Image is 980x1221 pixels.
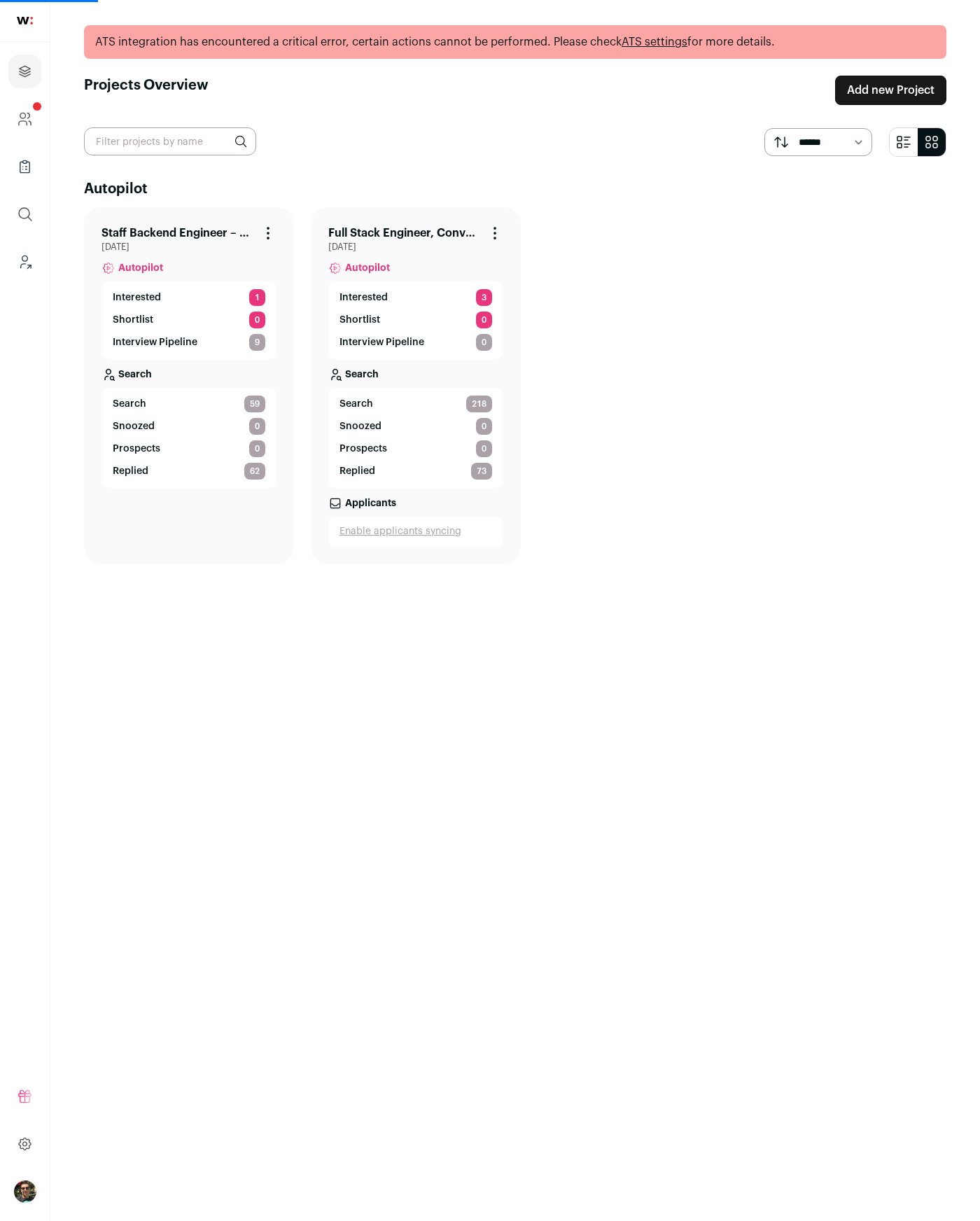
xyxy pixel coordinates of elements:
button: Project Actions [260,225,276,242]
a: Projects [8,55,41,88]
a: Add new Project [835,76,946,105]
img: 8429747-medium_jpg [14,1180,36,1203]
a: Interested 1 [113,289,265,306]
span: 59 [244,396,265,412]
img: wellfound-shorthand-0d5821cbd27db2630d0214b213865d53afaa358527fdda9d0ea32b1df1b89c2c.svg [17,17,33,25]
p: Interested [113,291,161,305]
a: Replied 62 [113,463,265,480]
span: 62 [244,463,265,480]
p: Prospects [113,442,160,456]
span: Autopilot [118,261,163,275]
a: Prospects 0 [113,440,265,457]
span: 0 [249,312,265,328]
a: Shortlist 0 [339,312,492,328]
a: Snoozed 0 [113,418,265,435]
p: Search [345,368,379,382]
a: Search 218 [339,396,492,412]
a: ATS settings [622,36,687,48]
button: Open dropdown [14,1180,36,1203]
a: Interview Pipeline 0 [339,334,492,351]
span: 1 [249,289,265,306]
span: Autopilot [345,261,390,275]
span: [DATE] [328,242,503,253]
a: Leads (Backoffice) [8,245,41,279]
span: 0 [249,418,265,435]
a: Autopilot [101,253,276,281]
span: 73 [471,463,492,480]
p: Shortlist [113,313,153,327]
button: Project Actions [486,225,503,242]
a: Applicants [328,488,503,516]
span: 0 [476,418,492,435]
a: Interview Pipeline 9 [113,334,265,351]
a: Search 59 [113,396,265,412]
span: 0 [249,440,265,457]
p: Prospects [339,442,387,456]
a: Search [101,359,276,387]
span: [DATE] [101,242,276,253]
span: 0 [476,440,492,457]
p: Interview Pipeline [113,335,197,349]
span: 9 [249,334,265,351]
p: Interview Pipeline [339,335,424,349]
a: Prospects 0 [339,440,492,457]
p: Shortlist [339,313,380,327]
a: Autopilot [328,253,503,281]
a: Interested 3 [339,289,492,306]
span: 218 [466,396,492,412]
p: Search [118,368,152,382]
span: 0 [476,334,492,351]
p: Snoozed [113,419,155,433]
a: Shortlist 0 [113,312,265,328]
span: Search [339,397,373,411]
a: Staff Backend Engineer – Core AI Platform [101,225,254,242]
p: Replied [113,464,148,478]
div: ATS integration has encountered a critical error, certain actions cannot be performed. Please che... [84,25,946,59]
input: Filter projects by name [84,127,256,155]
p: Applicants [345,496,396,510]
a: Enable applicants syncing [339,524,492,538]
span: Search [113,397,146,411]
h1: Projects Overview [84,76,209,105]
span: 3 [476,289,492,306]
a: Company and ATS Settings [8,102,41,136]
p: Snoozed [339,419,381,433]
a: Search [328,359,503,387]
p: Interested [339,291,388,305]
a: Full Stack Engineer, Conversational Interfaces [328,225,481,242]
a: Replied 73 [339,463,492,480]
a: Company Lists [8,150,41,183]
p: Replied [339,464,375,478]
h2: Autopilot [84,179,946,199]
span: 0 [476,312,492,328]
a: Snoozed 0 [339,418,492,435]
